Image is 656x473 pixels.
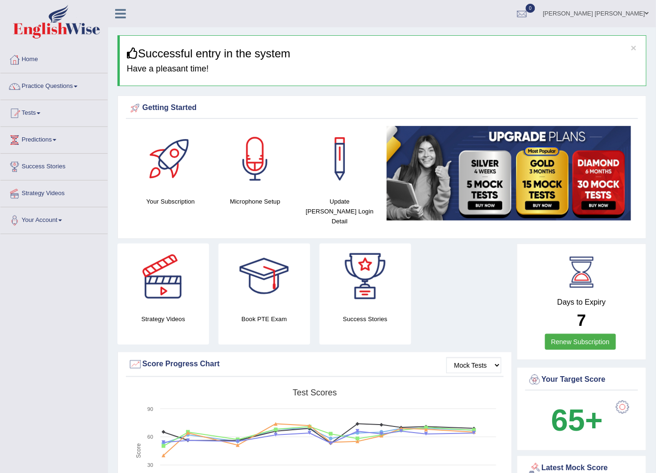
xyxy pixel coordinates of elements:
span: 0 [526,4,535,13]
h4: Update [PERSON_NAME] Login Detail [302,197,377,226]
text: 90 [148,406,153,412]
div: Score Progress Chart [128,357,501,371]
h4: Book PTE Exam [219,314,310,324]
div: Getting Started [128,101,636,115]
h4: Microphone Setup [218,197,293,206]
b: 65+ [551,403,603,437]
a: Strategy Videos [0,181,108,204]
a: Practice Questions [0,73,108,97]
text: 60 [148,434,153,440]
a: Renew Subscription [545,334,616,350]
h4: Your Subscription [133,197,208,206]
tspan: Score [135,443,142,458]
tspan: Test scores [293,388,337,397]
a: Tests [0,100,108,124]
a: Home [0,47,108,70]
h3: Successful entry in the system [127,47,639,60]
h4: Strategy Videos [117,314,209,324]
b: 7 [577,311,586,329]
a: Predictions [0,127,108,150]
div: Your Target Score [528,373,636,387]
h4: Success Stories [320,314,411,324]
img: small5.jpg [387,126,631,221]
h4: Days to Expiry [528,298,636,307]
h4: Have a pleasant time! [127,64,639,74]
button: × [631,43,637,53]
a: Success Stories [0,154,108,177]
a: Your Account [0,207,108,231]
text: 30 [148,462,153,468]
